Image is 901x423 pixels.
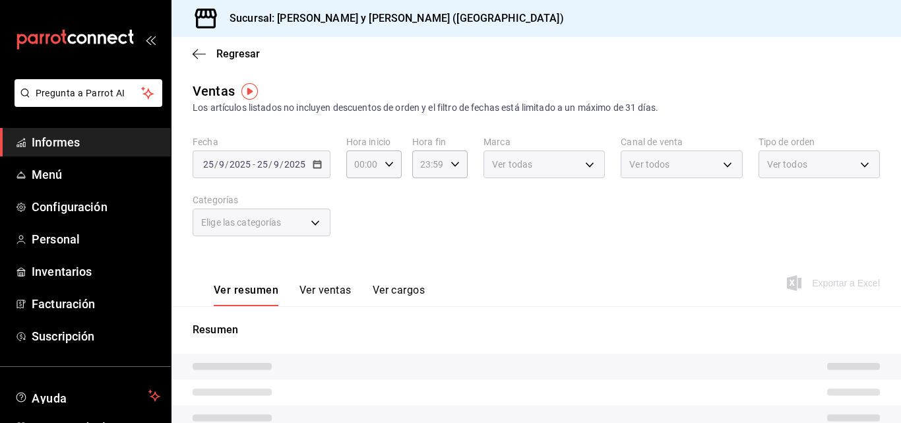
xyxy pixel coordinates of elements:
button: Ver resumen [214,284,278,306]
span: - [253,159,255,170]
span: / [225,159,229,170]
font: Menú [32,168,63,181]
input: -- [273,159,280,170]
p: Resumen [193,322,880,338]
input: -- [257,159,268,170]
font: Ayuda [32,391,67,405]
button: abrir_cajón_menú [145,34,156,45]
img: Marcador de información sobre herramientas [241,83,258,100]
button: Ver cargos [373,284,425,306]
button: Regresar [193,48,260,60]
input: -- [202,159,214,170]
font: Configuración [32,200,108,214]
label: Fecha [193,137,330,146]
div: Los artículos listados no incluyen descuentos de orden y el filtro de fechas está limitado a un m... [193,101,880,115]
label: Hora fin [412,137,468,146]
span: / [280,159,284,170]
input: ---- [284,159,306,170]
h3: Sucursal: [PERSON_NAME] y [PERSON_NAME] ([GEOGRAPHIC_DATA]) [219,11,564,26]
label: Tipo de orden [759,137,880,146]
label: Canal de venta [621,137,742,146]
font: Personal [32,232,80,246]
span: Regresar [216,48,260,60]
div: Ventas [193,81,235,101]
font: Suscripción [32,329,94,343]
button: Pregunta a Parrot AI [15,79,162,107]
input: ---- [229,159,251,170]
span: / [214,159,218,170]
font: Pregunta a Parrot AI [36,88,125,98]
label: Hora inicio [346,137,402,146]
span: / [268,159,272,170]
font: Facturación [32,297,95,311]
font: Inventarios [32,265,92,278]
label: Marca [483,137,605,146]
button: Ver ventas [299,284,352,306]
span: Elige las categorías [201,216,282,229]
span: Ver todas [492,158,532,171]
a: Pregunta a Parrot AI [9,96,162,110]
font: Informes [32,135,80,149]
span: Ver todos [767,158,807,171]
input: -- [218,159,225,170]
label: Categorías [193,195,330,205]
div: navigation tabs [214,284,425,306]
span: Ver todos [629,158,669,171]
